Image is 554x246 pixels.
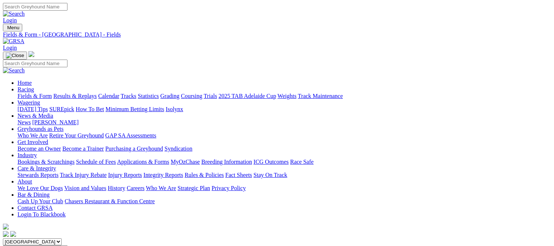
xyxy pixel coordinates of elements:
[117,159,169,165] a: Applications & Forms
[105,145,163,152] a: Purchasing a Greyhound
[3,67,25,74] img: Search
[18,93,551,99] div: Racing
[178,185,210,191] a: Strategic Plan
[18,113,53,119] a: News & Media
[18,165,56,171] a: Care & Integrity
[18,198,63,204] a: Cash Up Your Club
[181,93,202,99] a: Coursing
[18,172,551,178] div: Care & Integrity
[3,24,22,31] button: Toggle navigation
[3,224,9,230] img: logo-grsa-white.png
[127,185,144,191] a: Careers
[121,93,136,99] a: Tracks
[18,185,63,191] a: We Love Our Dogs
[6,53,24,58] img: Close
[18,99,40,106] a: Wagering
[18,80,32,86] a: Home
[76,159,116,165] a: Schedule of Fees
[108,172,142,178] a: Injury Reports
[18,106,48,112] a: [DATE] Tips
[138,93,159,99] a: Statistics
[18,159,551,165] div: Industry
[7,25,19,30] span: Menu
[18,86,34,92] a: Racing
[3,38,24,45] img: GRSA
[18,93,52,99] a: Fields & Form
[212,185,246,191] a: Privacy Policy
[3,17,17,23] a: Login
[18,159,74,165] a: Bookings & Scratchings
[53,93,97,99] a: Results & Replays
[65,198,155,204] a: Chasers Restaurant & Function Centre
[3,231,9,237] img: facebook.svg
[18,106,551,113] div: Wagering
[18,145,551,152] div: Get Involved
[3,52,27,60] button: Toggle navigation
[146,185,176,191] a: Who We Are
[290,159,313,165] a: Race Safe
[18,185,551,192] div: About
[204,93,217,99] a: Trials
[49,132,104,139] a: Retire Your Greyhound
[108,185,125,191] a: History
[201,159,252,165] a: Breeding Information
[18,126,63,132] a: Greyhounds as Pets
[76,106,104,112] a: How To Bet
[18,211,66,217] a: Login To Blackbook
[3,60,67,67] input: Search
[253,159,288,165] a: ICG Outcomes
[18,198,551,205] div: Bar & Dining
[18,139,48,145] a: Get Involved
[3,11,25,17] img: Search
[18,152,37,158] a: Industry
[18,178,32,185] a: About
[18,172,58,178] a: Stewards Reports
[171,159,200,165] a: MyOzChase
[218,93,276,99] a: 2025 TAB Adelaide Cup
[3,45,17,51] a: Login
[164,145,192,152] a: Syndication
[166,106,183,112] a: Isolynx
[185,172,224,178] a: Rules & Policies
[160,93,179,99] a: Grading
[278,93,297,99] a: Weights
[49,106,74,112] a: SUREpick
[64,185,106,191] a: Vision and Values
[18,119,551,126] div: News & Media
[18,145,61,152] a: Become an Owner
[32,119,78,125] a: [PERSON_NAME]
[3,3,67,11] input: Search
[18,119,31,125] a: News
[18,205,53,211] a: Contact GRSA
[18,132,48,139] a: Who We Are
[253,172,287,178] a: Stay On Track
[105,106,164,112] a: Minimum Betting Limits
[28,51,34,57] img: logo-grsa-white.png
[3,31,551,38] a: Fields & Form - [GEOGRAPHIC_DATA] - Fields
[225,172,252,178] a: Fact Sheets
[18,192,50,198] a: Bar & Dining
[10,231,16,237] img: twitter.svg
[18,132,551,139] div: Greyhounds as Pets
[298,93,343,99] a: Track Maintenance
[105,132,156,139] a: GAP SA Assessments
[98,93,119,99] a: Calendar
[60,172,106,178] a: Track Injury Rebate
[143,172,183,178] a: Integrity Reports
[62,145,104,152] a: Become a Trainer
